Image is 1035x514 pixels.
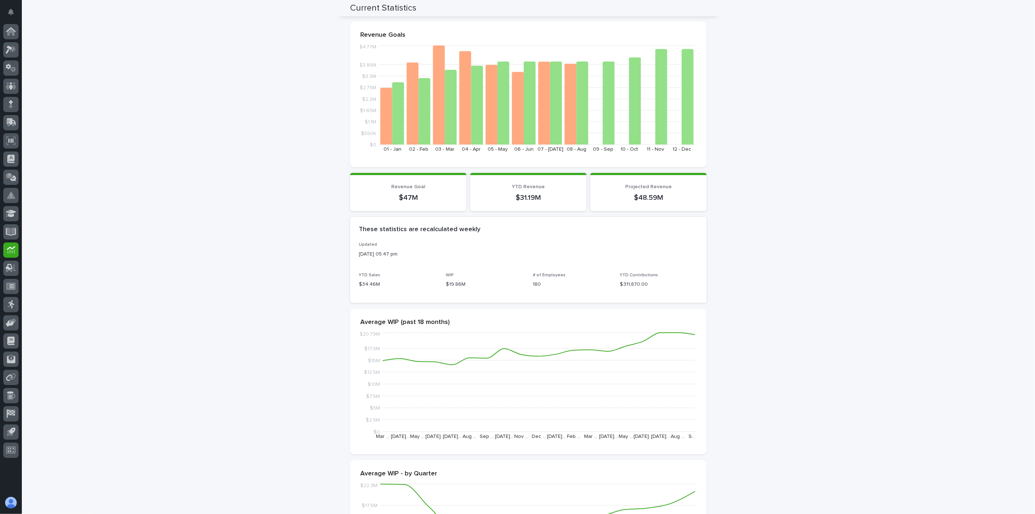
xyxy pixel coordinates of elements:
[584,434,598,439] text: Mar …
[3,495,19,510] button: users-avatar
[9,9,19,20] div: Notifications
[368,358,380,363] tspan: $15M
[359,273,380,277] span: YTD Sales
[360,483,377,488] tspan: $22.3M
[651,434,670,439] text: [DATE]…
[362,503,377,508] tspan: $17.5M
[446,273,454,277] span: WIP
[359,226,480,234] h2: These statistics are recalculated weekly
[366,394,380,399] tspan: $7.5M
[462,147,481,152] text: 04 - Apr
[673,147,691,152] text: 12 - Dec
[599,434,618,439] text: [DATE]…
[362,74,376,79] tspan: $3.3M
[620,273,658,277] span: YTD Contributions
[359,242,377,247] span: Updated
[360,85,376,90] tspan: $2.75M
[671,434,685,439] text: Aug …
[538,147,563,152] text: 07 - [DATE]
[366,418,380,423] tspan: $2.5M
[634,434,652,439] text: [DATE]…
[625,184,672,189] span: Projected Revenue
[361,131,376,136] tspan: $550K
[620,281,698,288] p: $ 311,870.00
[391,434,409,439] text: [DATE]…
[360,332,380,337] tspan: $20.79M
[359,44,376,50] tspan: $4.77M
[647,147,665,152] text: 11 - Nov
[479,193,578,202] p: $31.19M
[463,434,476,439] text: Aug …
[567,147,587,152] text: 08 - Aug
[411,434,425,439] text: May …
[425,434,444,439] text: [DATE]…
[360,108,376,113] tspan: $1.65M
[689,434,695,439] text: S…
[376,434,389,439] text: Mar …
[599,193,698,202] p: $48.59M
[480,434,494,439] text: Sep …
[364,346,380,351] tspan: $17.5M
[360,31,697,39] p: Revenue Goals
[512,184,545,189] span: YTD Revenue
[620,147,638,152] text: 10 - Oct
[533,273,566,277] span: # of Employees
[370,142,376,147] tspan: $0
[567,434,580,439] text: Feb …
[495,434,513,439] text: [DATE]…
[359,250,698,258] p: [DATE] 05:47 pm
[360,319,697,327] p: Average WIP (past 18 months)
[384,147,401,152] text: 01 - Jan
[392,184,425,189] span: Revenue Goal
[435,147,455,152] text: 03 - Mar
[359,62,376,67] tspan: $3.85M
[488,147,508,152] text: 05 - May
[362,96,376,102] tspan: $2.2M
[359,193,458,202] p: $47M
[370,406,380,411] tspan: $5M
[515,434,529,439] text: Nov …
[443,434,461,439] text: [DATE]…
[360,470,697,478] p: Average WIP - by Quarter
[350,3,416,13] h2: Current Statistics
[532,434,546,439] text: Dec …
[368,382,380,387] tspan: $10M
[365,119,376,124] tspan: $1.1M
[373,430,380,435] tspan: $0
[547,434,566,439] text: [DATE]…
[409,147,428,152] text: 02 - Feb
[364,370,380,375] tspan: $12.5M
[3,4,19,20] button: Notifications
[619,434,633,439] text: May …
[446,281,524,288] p: $19.86M
[359,281,437,288] p: $34.46M
[514,147,534,152] text: 06 - Jun
[533,281,611,288] p: 180
[593,147,613,152] text: 09 - Sep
